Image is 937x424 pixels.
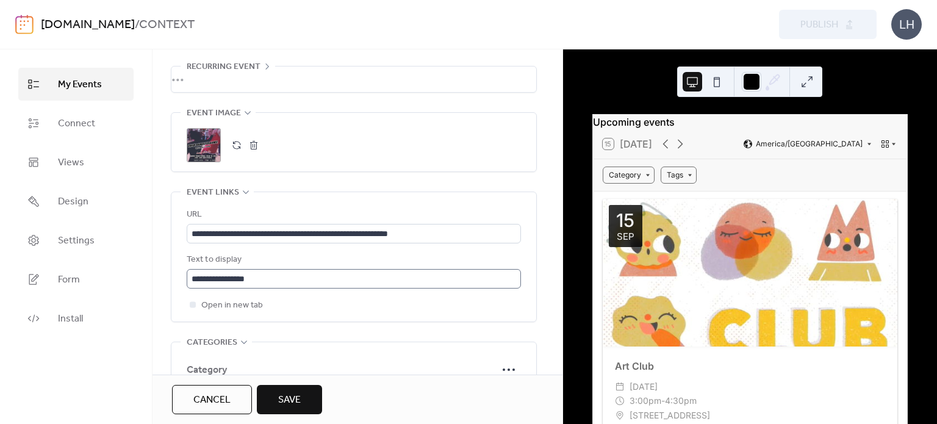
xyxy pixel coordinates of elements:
div: LH [891,9,922,40]
a: Connect [18,107,134,140]
span: [STREET_ADDRESS] [630,408,710,423]
div: Sep [617,232,634,241]
span: My Events [58,77,102,92]
span: Recurring event [187,60,260,74]
span: Open in new tab [201,298,263,313]
div: ​ [615,393,625,408]
a: Design [18,185,134,218]
div: ​ [615,379,625,394]
span: Design [58,195,88,209]
span: Event links [187,185,239,200]
span: Views [58,156,84,170]
span: Form [58,273,80,287]
span: Install [58,312,83,326]
button: Save [257,385,322,414]
b: / [135,13,139,37]
div: ; [187,128,221,162]
div: ​ [615,408,625,423]
div: Text to display [187,253,519,267]
b: CONTEXT [139,13,195,37]
span: 3:00pm [630,393,661,408]
div: 15 [616,211,634,229]
span: [DATE] [630,379,658,394]
span: Categories [187,336,237,350]
span: - [661,393,665,408]
div: Upcoming events [593,115,907,129]
a: [DOMAIN_NAME] [41,13,135,37]
img: logo [15,15,34,34]
a: Install [18,302,134,335]
a: Settings [18,224,134,257]
span: Category [187,363,497,378]
a: Form [18,263,134,296]
div: ••• [171,66,536,92]
span: 4:30pm [665,393,697,408]
div: URL [187,207,519,222]
span: Connect [58,117,95,131]
a: Art Club [615,360,654,372]
span: Settings [58,234,95,248]
span: Event image [187,106,241,121]
span: Cancel [193,393,231,408]
span: America/[GEOGRAPHIC_DATA] [756,140,863,148]
button: Cancel [172,385,252,414]
span: Save [278,393,301,408]
a: My Events [18,68,134,101]
a: Views [18,146,134,179]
